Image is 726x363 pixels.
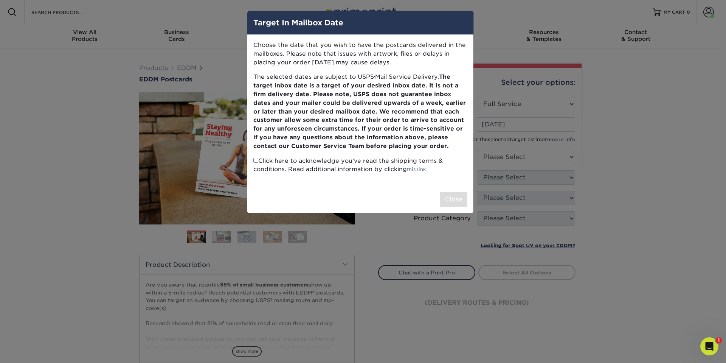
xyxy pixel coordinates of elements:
span: 1 [716,337,722,343]
a: this link. [407,167,427,172]
iframe: Intercom live chat [700,337,718,355]
p: The selected dates are subject to USPS Mail Service Delivery. [253,73,467,150]
small: ® [374,75,375,78]
b: The target inbox date is a target of your desired inbox date. It is not a firm delivery date. Ple... [253,73,466,149]
p: Click here to acknowledge you’ve read the shipping terms & conditions. Read additional informatio... [253,157,467,174]
h4: Target In Mailbox Date [253,17,467,28]
button: Close [440,192,467,207]
p: Choose the date that you wish to have the postcards delivered in the mailboxes. Please note that ... [253,41,467,67]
